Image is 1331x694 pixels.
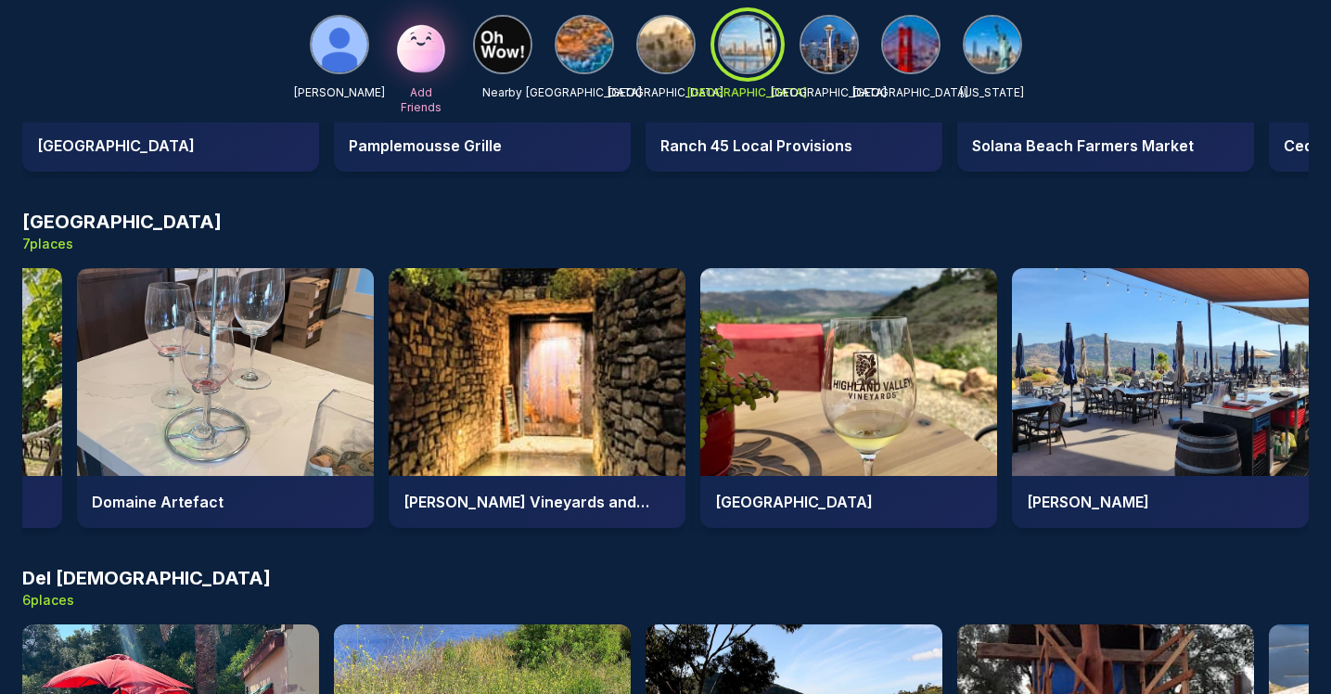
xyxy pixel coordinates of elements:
[960,85,1024,100] p: [US_STATE]
[294,85,385,100] p: [PERSON_NAME]
[687,85,807,100] p: [GEOGRAPHIC_DATA]
[22,591,271,610] p: 6 places
[660,135,928,157] h4: Ranch 45 Local Provisions
[801,17,857,72] img: Seattle
[475,17,531,72] img: Nearby
[391,85,451,115] p: Add Friends
[700,268,997,476] img: Highland Valley Vineyards
[883,17,939,72] img: San Francisco
[22,565,271,591] h3: Del [DEMOGRAPHIC_DATA]
[312,17,367,72] img: Matthew Miller
[771,85,887,100] p: [GEOGRAPHIC_DATA]
[389,268,685,476] img: Espinosa Vineyards and Winery
[638,17,694,72] img: Los Angeles
[77,268,374,476] img: Domaine Artefact
[1027,491,1294,513] h4: [PERSON_NAME]
[526,85,642,100] p: [GEOGRAPHIC_DATA]
[37,135,304,157] h4: [GEOGRAPHIC_DATA]
[965,17,1020,72] img: New York
[403,491,671,513] h4: [PERSON_NAME] Vineyards and Winery
[557,17,612,72] img: Orange County
[1012,268,1309,476] img: Mia Marie Vineyards
[482,85,522,100] p: Nearby
[22,209,222,235] h3: [GEOGRAPHIC_DATA]
[852,85,968,100] p: [GEOGRAPHIC_DATA]
[391,15,451,74] img: Add Friends
[22,235,222,253] p: 7 places
[972,135,1239,157] h4: Solana Beach Farmers Market
[715,491,982,513] h4: [GEOGRAPHIC_DATA]
[92,491,359,513] h4: Domaine Artefact
[349,135,616,157] h4: Pamplemousse Grille
[608,85,723,100] p: [GEOGRAPHIC_DATA]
